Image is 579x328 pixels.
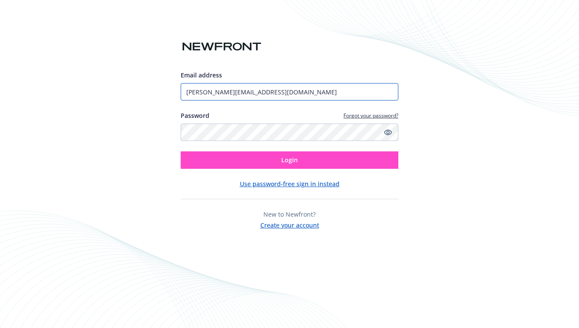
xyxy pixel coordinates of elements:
[181,71,222,79] span: Email address
[263,210,316,218] span: New to Newfront?
[181,39,263,54] img: Newfront logo
[240,179,340,188] button: Use password-free sign in instead
[181,124,398,141] input: Enter your password
[383,127,393,137] a: Show password
[343,112,398,119] a: Forgot your password?
[181,83,398,100] input: Enter your email
[181,111,209,120] label: Password
[281,156,298,164] span: Login
[181,151,398,169] button: Login
[260,219,319,230] button: Create your account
